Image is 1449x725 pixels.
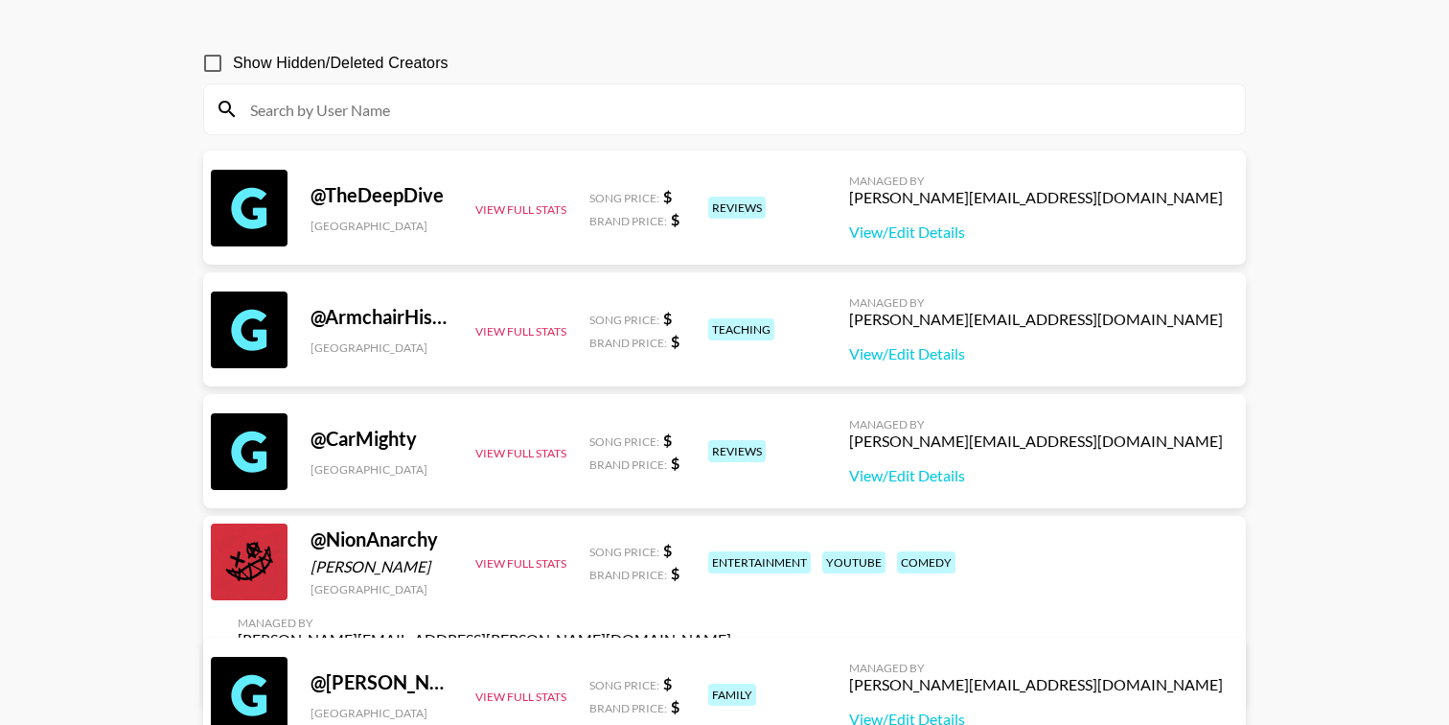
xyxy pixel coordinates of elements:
[475,324,566,339] button: View Full Stats
[671,564,679,582] strong: $
[708,684,756,706] div: family
[589,191,659,205] span: Song Price:
[239,94,1233,125] input: Search by User Name
[310,305,452,329] div: @ ArmchairHistorian
[849,295,1223,310] div: Managed By
[849,417,1223,432] div: Managed By
[310,219,452,233] div: [GEOGRAPHIC_DATA]
[589,545,659,559] span: Song Price:
[589,568,667,582] span: Brand Price:
[897,551,955,573] div: comedy
[663,674,672,692] strong: $
[708,318,774,340] div: teaching
[475,556,566,571] button: View Full Stats
[849,432,1223,451] div: [PERSON_NAME][EMAIL_ADDRESS][DOMAIN_NAME]
[238,616,731,630] div: Managed By
[663,309,672,327] strong: $
[849,174,1223,188] div: Managed By
[310,462,452,477] div: [GEOGRAPHIC_DATA]
[310,557,452,576] div: [PERSON_NAME]
[663,431,672,449] strong: $
[849,466,1223,485] a: View/Edit Details
[708,440,766,462] div: reviews
[663,541,672,559] strong: $
[310,340,452,355] div: [GEOGRAPHIC_DATA]
[589,214,667,228] span: Brand Price:
[310,670,452,694] div: @ [PERSON_NAME]
[822,551,885,573] div: youtube
[589,336,667,350] span: Brand Price:
[589,313,659,327] span: Song Price:
[671,454,679,472] strong: $
[849,661,1223,675] div: Managed By
[849,310,1223,329] div: [PERSON_NAME][EMAIL_ADDRESS][DOMAIN_NAME]
[589,701,667,715] span: Brand Price:
[589,434,659,449] span: Song Price:
[310,582,452,596] div: [GEOGRAPHIC_DATA]
[589,678,659,692] span: Song Price:
[310,706,452,720] div: [GEOGRAPHIC_DATA]
[233,52,448,75] span: Show Hidden/Deleted Creators
[475,446,566,460] button: View Full Stats
[671,697,679,715] strong: $
[475,690,566,704] button: View Full Stats
[708,197,766,219] div: reviews
[671,332,679,350] strong: $
[671,210,679,228] strong: $
[663,187,672,205] strong: $
[849,222,1223,242] a: View/Edit Details
[589,457,667,472] span: Brand Price:
[849,188,1223,207] div: [PERSON_NAME][EMAIL_ADDRESS][DOMAIN_NAME]
[849,675,1223,694] div: [PERSON_NAME][EMAIL_ADDRESS][DOMAIN_NAME]
[310,427,452,451] div: @ CarMighty
[708,551,811,573] div: entertainment
[849,344,1223,363] a: View/Edit Details
[475,202,566,217] button: View Full Stats
[238,630,731,649] div: [PERSON_NAME][EMAIL_ADDRESS][PERSON_NAME][DOMAIN_NAME]
[310,527,452,551] div: @ NionAnarchy
[310,183,452,207] div: @ TheDeepDive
